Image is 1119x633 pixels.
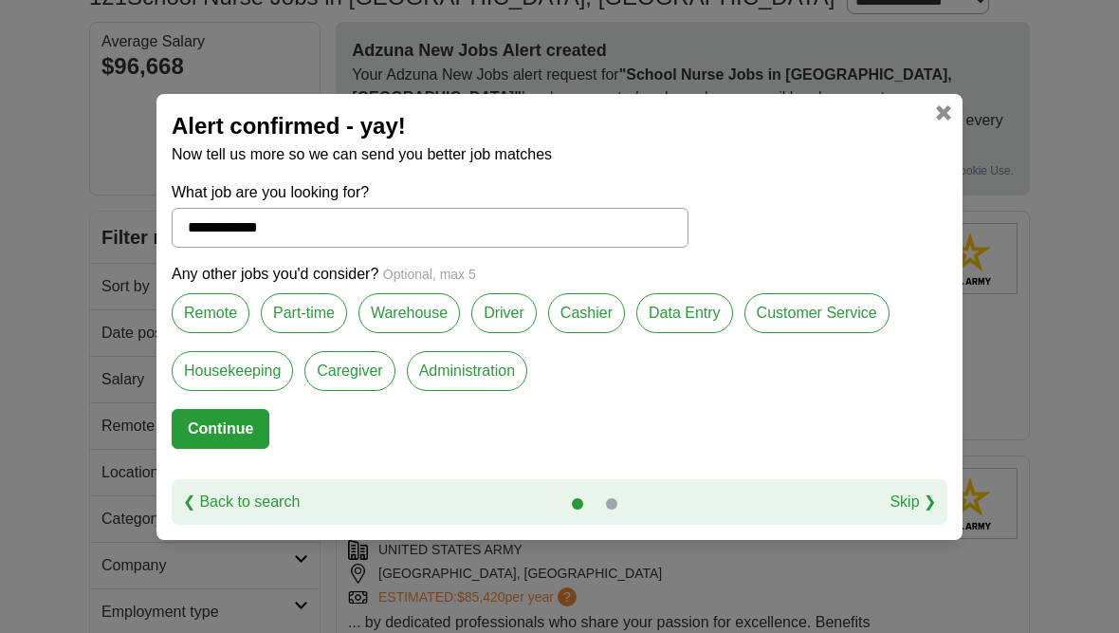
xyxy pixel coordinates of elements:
[744,293,890,333] label: Customer Service
[172,409,269,449] button: Continue
[261,293,347,333] label: Part-time
[183,491,300,513] a: ❮ Back to search
[358,293,460,333] label: Warehouse
[172,293,249,333] label: Remote
[548,293,625,333] label: Cashier
[172,143,947,166] p: Now tell us more so we can send you better job matches
[172,181,688,204] label: What job are you looking for?
[172,263,947,286] p: Any other jobs you'd consider?
[172,109,947,143] h2: Alert confirmed - yay!
[890,491,936,513] a: Skip ❯
[304,351,394,391] label: Caregiver
[471,293,537,333] label: Driver
[383,267,476,282] span: Optional, max 5
[172,351,293,391] label: Housekeeping
[407,351,527,391] label: Administration
[636,293,733,333] label: Data Entry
